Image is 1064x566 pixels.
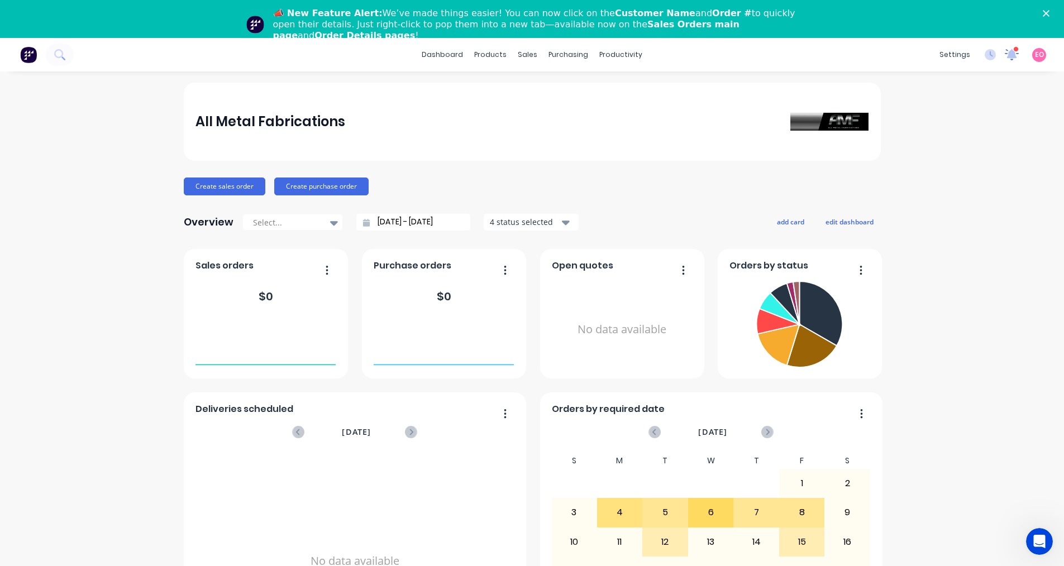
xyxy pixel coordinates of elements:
[779,453,825,469] div: F
[712,8,752,18] b: Order #
[598,528,642,556] div: 11
[374,259,451,272] span: Purchase orders
[1043,10,1054,17] div: Close
[20,46,37,63] img: Factory
[770,214,812,229] button: add card
[259,288,273,305] div: $ 0
[598,498,642,526] div: 4
[643,498,688,526] div: 5
[780,498,824,526] div: 8
[469,46,512,63] div: products
[246,16,264,33] img: Profile image for Team
[484,214,579,231] button: 4 status selected
[780,528,824,556] div: 15
[1035,50,1044,60] span: EO
[790,113,869,131] img: All Metal Fabrications
[552,277,692,382] div: No data available
[818,214,881,229] button: edit dashboard
[184,211,233,233] div: Overview
[688,453,734,469] div: W
[416,46,469,63] a: dashboard
[552,498,597,526] div: 3
[780,469,824,497] div: 1
[733,453,779,469] div: T
[1026,528,1053,555] iframe: Intercom live chat
[689,528,733,556] div: 13
[342,426,371,438] span: [DATE]
[273,8,383,18] b: 📣 New Feature Alert:
[552,259,613,272] span: Open quotes
[825,498,870,526] div: 9
[734,528,779,556] div: 14
[734,498,779,526] div: 7
[642,453,688,469] div: T
[729,259,808,272] span: Orders by status
[698,426,727,438] span: [DATE]
[597,453,643,469] div: M
[512,46,543,63] div: sales
[314,30,415,41] b: Order Details pages
[543,46,594,63] div: purchasing
[551,453,597,469] div: S
[594,46,648,63] div: productivity
[274,178,369,195] button: Create purchase order
[552,402,665,416] span: Orders by required date
[643,528,688,556] div: 12
[437,288,451,305] div: $ 0
[934,46,976,63] div: settings
[825,528,870,556] div: 16
[825,469,870,497] div: 2
[689,498,733,526] div: 6
[273,19,739,41] b: Sales Orders main page
[490,216,560,228] div: 4 status selected
[824,453,870,469] div: S
[552,528,597,556] div: 10
[184,178,265,195] button: Create sales order
[195,259,254,272] span: Sales orders
[195,111,345,133] div: All Metal Fabrications
[273,8,800,41] div: We’ve made things easier! You can now click on the and to quickly open their details. Just right-...
[615,8,695,18] b: Customer Name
